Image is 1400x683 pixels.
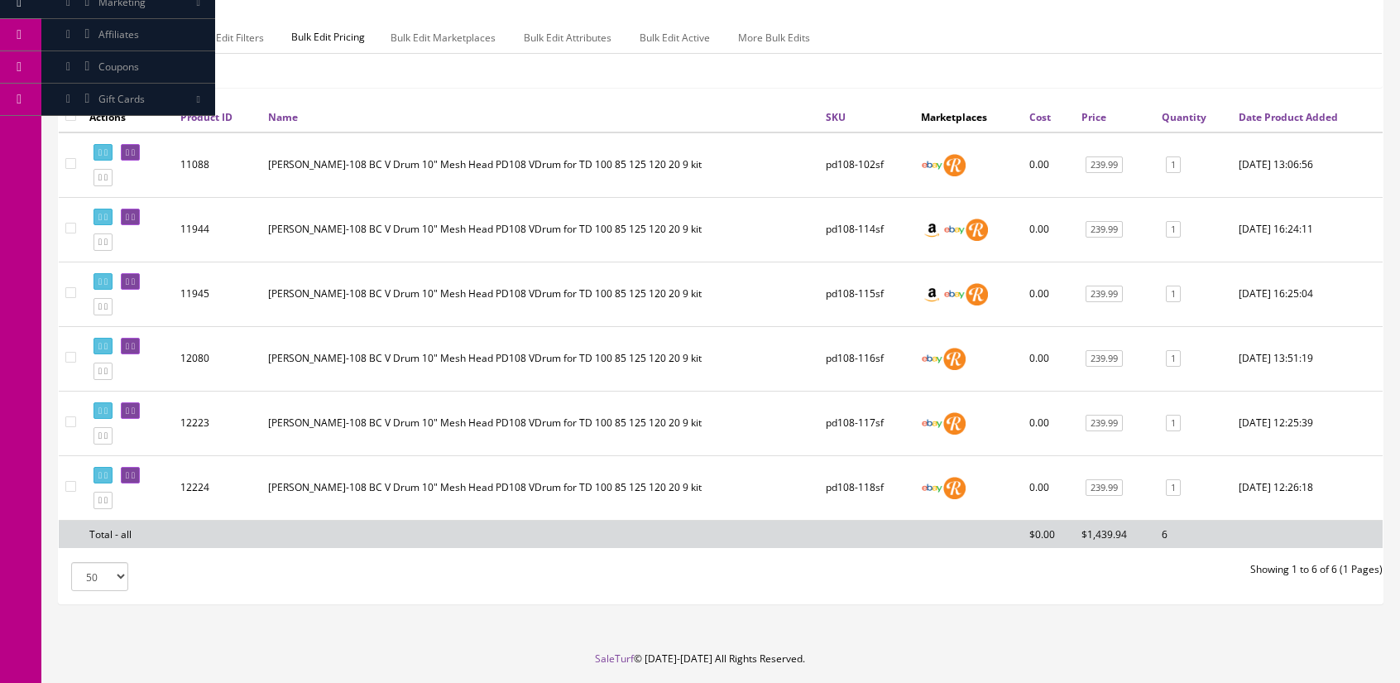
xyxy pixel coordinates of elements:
[1166,479,1181,497] a: 1
[261,455,819,520] td: Roland PD-108 BC V Drum 10" Mesh Head PD108 VDrum for TD 100 85 125 120 20 9 kit
[1029,110,1051,124] a: Cost
[725,22,823,54] a: More Bulk Edits
[819,391,914,455] td: pd108-117sf
[279,22,377,53] span: Bulk Edit Pricing
[966,219,988,241] img: reverb
[826,110,846,124] a: SKU
[1166,156,1181,174] a: 1
[1075,520,1155,548] td: $1,439.94
[819,262,914,326] td: pd108-115sf
[1086,286,1123,303] a: 239.99
[943,154,966,176] img: reverb
[174,391,261,455] td: 12223
[1023,132,1075,198] td: 0.00
[1232,391,1383,455] td: 2025-10-09 12:25:39
[1086,156,1123,174] a: 239.99
[1166,350,1181,368] a: 1
[180,22,277,54] a: Bulk Edit Filters
[174,455,261,520] td: 12224
[595,652,634,666] a: SaleTurf
[1162,110,1206,124] a: Quantity
[1166,415,1181,432] a: 1
[921,154,943,176] img: ebay
[1086,479,1123,497] a: 239.99
[83,102,174,132] th: Actions
[1023,197,1075,262] td: 0.00
[1023,520,1075,548] td: $0.00
[1086,221,1123,238] a: 239.99
[1086,350,1123,368] a: 239.99
[1232,455,1383,520] td: 2025-10-09 12:26:18
[174,326,261,391] td: 12080
[261,391,819,455] td: Roland PD-108 BC V Drum 10" Mesh Head PD108 VDrum for TD 100 85 125 120 20 9 kit
[943,412,966,435] img: reverb
[1086,415,1123,432] a: 239.99
[1023,455,1075,520] td: 0.00
[98,27,139,41] span: Affiliates
[261,262,819,326] td: Roland PD-108 BC V Drum 10" Mesh Head PD108 VDrum for TD 100 85 125 120 20 9 kit
[98,60,139,74] span: Coupons
[819,455,914,520] td: pd108-118sf
[943,219,966,241] img: ebay
[1232,262,1383,326] td: 2025-06-30 16:25:04
[261,197,819,262] td: Roland PD-108 BC V Drum 10" Mesh Head PD108 VDrum for TD 100 85 125 120 20 9 kit
[511,22,625,54] a: Bulk Edit Attributes
[819,197,914,262] td: pd108-114sf
[174,132,261,198] td: 11088
[819,326,914,391] td: pd108-116sf
[1081,110,1106,124] a: Price
[83,520,174,548] td: Total - all
[98,92,145,106] span: Gift Cards
[174,197,261,262] td: 11944
[1232,197,1383,262] td: 2025-06-30 16:24:11
[921,219,943,241] img: amazon
[41,51,215,84] a: Coupons
[174,262,261,326] td: 11945
[921,283,943,305] img: amazon
[261,132,819,198] td: Roland PD-108 BC V Drum 10" Mesh Head PD108 VDrum for TD 100 85 125 120 20 9 kit
[921,412,943,435] img: ebay
[41,19,215,51] a: Affiliates
[1232,132,1383,198] td: 2024-09-20 13:06:56
[1232,326,1383,391] td: 2025-08-13 13:51:19
[268,110,298,124] a: Name
[914,102,1023,132] th: Marketplaces
[261,326,819,391] td: Roland PD-108 BC V Drum 10" Mesh Head PD108 VDrum for TD 100 85 125 120 20 9 kit
[1023,391,1075,455] td: 0.00
[921,477,943,499] img: ebay
[966,283,988,305] img: reverb
[943,283,966,305] img: ebay
[1166,221,1181,238] a: 1
[1155,520,1232,548] td: 6
[626,22,723,54] a: Bulk Edit Active
[180,110,233,124] a: Product ID
[1023,326,1075,391] td: 0.00
[1023,262,1075,326] td: 0.00
[921,348,943,370] img: ebay
[377,22,509,54] a: Bulk Edit Marketplaces
[943,348,966,370] img: reverb
[721,562,1395,577] div: Showing 1 to 6 of 6 (1 Pages)
[1166,286,1181,303] a: 1
[943,477,966,499] img: reverb
[819,132,914,198] td: pd108-102sf
[1239,110,1338,124] a: Date Product Added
